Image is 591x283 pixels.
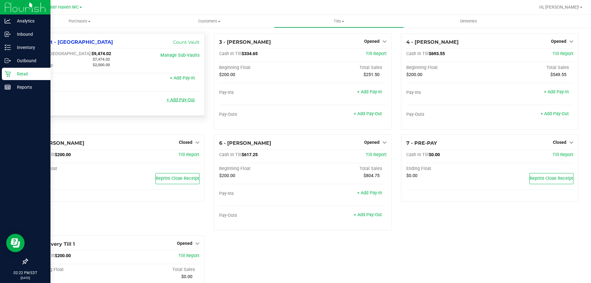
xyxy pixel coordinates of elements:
[539,5,579,10] span: Hi, [PERSON_NAME]!
[219,90,303,95] div: Pay-Ins
[15,15,144,28] a: Purchases
[219,213,303,218] div: Pay-Outs
[55,253,71,258] span: $200.00
[530,176,573,181] span: Reprint Close Receipt
[242,152,258,157] span: $617.25
[32,76,116,82] div: Pay-Ins
[145,18,274,24] span: Customers
[242,51,258,56] span: $334.65
[364,173,380,178] span: $804.75
[32,39,113,45] span: 1 - Vault - [GEOGRAPHIC_DATA]
[55,152,71,157] span: $200.00
[155,173,199,184] button: Reprint Close Receipt
[219,112,303,117] div: Pay-Outs
[364,140,380,145] span: Opened
[32,241,75,247] span: 8 - Delivery Till 1
[177,241,192,246] span: Opened
[173,39,199,45] a: Count Vault
[219,191,303,196] div: Pay-Ins
[429,51,445,56] span: $693.55
[3,276,48,280] p: [DATE]
[274,18,403,24] span: Tills
[406,152,429,157] span: Cash In Till
[167,97,195,103] a: + Add Pay-Out
[303,65,387,71] div: Total Sales
[219,173,235,178] span: $200.00
[32,166,116,172] div: Ending Float
[354,111,382,116] a: + Add Pay-Out
[179,140,192,145] span: Closed
[553,51,573,56] a: Till Report
[5,31,11,37] inline-svg: Inbound
[219,72,235,77] span: $200.00
[219,166,303,172] div: Beginning Float
[219,39,271,45] span: 3 - [PERSON_NAME]
[364,72,380,77] span: $251.50
[32,267,116,273] div: Beginning Float
[404,15,533,28] a: Deliveries
[44,5,79,10] span: Winter Haven WC
[357,190,382,196] a: + Add Pay-In
[11,70,48,78] p: Retail
[32,140,84,146] span: 5 - [PERSON_NAME]
[550,72,566,77] span: $549.55
[406,72,422,77] span: $200.00
[490,65,573,71] div: Total Sales
[452,18,485,24] span: Deliveries
[32,51,91,56] span: Cash In [GEOGRAPHIC_DATA]:
[406,112,490,117] div: Pay-Outs
[406,51,429,56] span: Cash In Till
[15,18,144,24] span: Purchases
[32,98,116,103] div: Pay-Outs
[179,152,199,157] a: Till Report
[366,152,387,157] a: Till Report
[116,267,200,273] div: Total Sales
[406,173,417,178] span: $0.00
[11,57,48,64] p: Outbound
[529,173,573,184] button: Reprint Close Receipt
[429,152,440,157] span: $0.00
[5,84,11,90] inline-svg: Reports
[366,51,387,56] a: Till Report
[181,274,192,279] span: $0.00
[93,63,110,67] span: $2,000.00
[11,83,48,91] p: Reports
[91,51,111,56] span: $9,474.02
[406,166,490,172] div: Ending Float
[406,65,490,71] div: Beginning Float
[93,57,110,62] span: $7,474.02
[544,89,569,95] a: + Add Pay-In
[5,18,11,24] inline-svg: Analytics
[3,270,48,276] p: 02:22 PM EDT
[553,140,566,145] span: Closed
[551,39,566,44] span: Opened
[303,166,387,172] div: Total Sales
[406,140,437,146] span: 7 - PRE-PAY
[541,111,569,116] a: + Add Pay-Out
[11,17,48,25] p: Analytics
[144,15,274,28] a: Customers
[219,152,242,157] span: Cash In Till
[364,39,380,44] span: Opened
[5,58,11,64] inline-svg: Outbound
[406,90,490,95] div: Pay-Ins
[6,234,25,252] iframe: Resource center
[354,212,382,217] a: + Add Pay-Out
[406,39,459,45] span: 4 - [PERSON_NAME]
[160,53,199,58] a: Manage Sub-Vaults
[219,140,271,146] span: 6 - [PERSON_NAME]
[5,44,11,51] inline-svg: Inventory
[11,30,48,38] p: Inbound
[156,176,199,181] span: Reprint Close Receipt
[357,89,382,95] a: + Add Pay-In
[11,44,48,51] p: Inventory
[179,253,199,258] a: Till Report
[553,152,573,157] a: Till Report
[170,75,195,81] a: + Add Pay-In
